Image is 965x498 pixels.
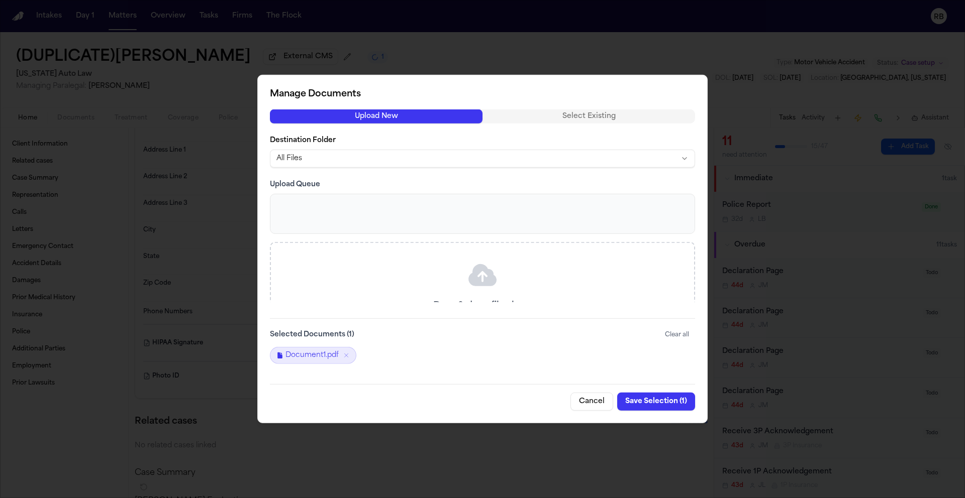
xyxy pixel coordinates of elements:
[313,205,670,215] p: Document1.pdf
[270,109,482,123] button: Upload New
[617,393,695,411] button: Save Selection (1)
[659,327,695,343] button: Clear all
[433,299,532,313] p: Drag & drop files here
[343,352,350,359] button: Remove Document1.pdf
[313,215,670,222] p: 2.5 MB
[285,350,339,360] span: Document1.pdf
[270,180,695,190] h3: Upload Queue
[570,393,613,411] button: Cancel
[482,109,695,123] button: Select Existing
[270,136,695,146] label: Destination Folder
[270,87,695,101] h2: Manage Documents
[270,330,354,340] label: Selected Documents ( 1 )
